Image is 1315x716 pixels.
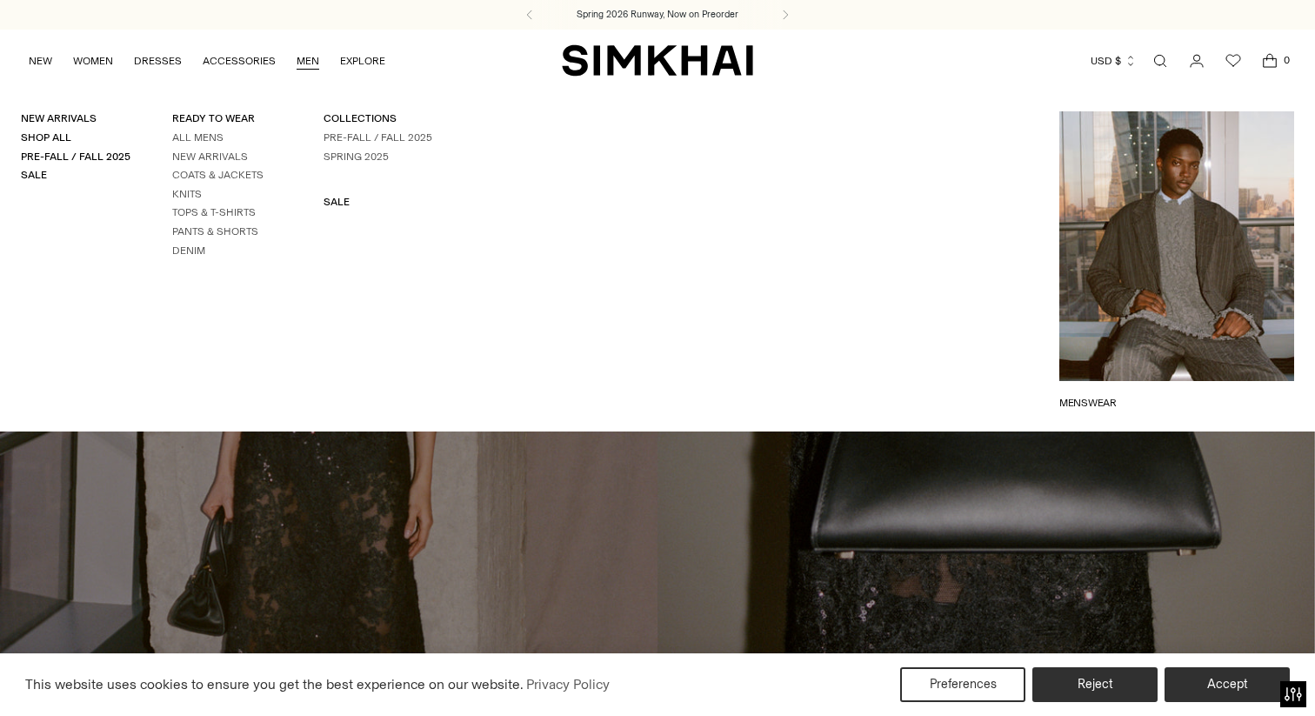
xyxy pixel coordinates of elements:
a: DRESSES [134,42,182,80]
a: Open cart modal [1252,43,1287,78]
a: Open search modal [1143,43,1178,78]
a: Wishlist [1216,43,1251,78]
a: Privacy Policy (opens in a new tab) [524,672,612,698]
a: MEN [297,42,319,80]
a: ACCESSORIES [203,42,276,80]
a: NEW [29,42,52,80]
button: USD $ [1091,42,1137,80]
button: Reject [1032,667,1158,702]
a: Spring 2026 Runway, Now on Preorder [577,8,738,22]
a: SIMKHAI [562,43,753,77]
button: Accept [1165,667,1290,702]
a: EXPLORE [340,42,385,80]
a: WOMEN [73,42,113,80]
a: Go to the account page [1179,43,1214,78]
span: This website uses cookies to ensure you get the best experience on our website. [25,676,524,693]
button: Preferences [900,667,1025,702]
span: 0 [1278,52,1294,68]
